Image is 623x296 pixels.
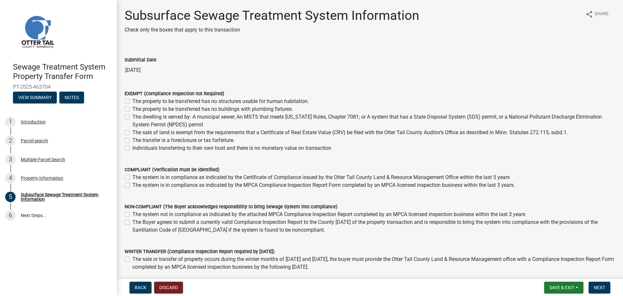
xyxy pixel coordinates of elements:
[594,285,605,290] span: Next
[5,192,16,202] div: 5
[125,250,275,254] label: WINTER TRANSFER (Compliance Inspection Report required by [DATE])
[13,62,112,81] h4: Sewage Treatment System Property Transfer Form
[125,26,419,34] p: Check only the boxes that apply to this transaction
[132,136,235,144] label: The transfer is a foreclosure or tax forfeiture.
[125,92,224,96] label: EXEMPT (Compliance Inspection not Required)
[5,117,16,127] div: 1
[132,97,309,105] label: The property to be transferred has no structures usable for human habitation.
[59,95,84,100] wm-modal-confirm: Notes
[5,154,16,165] div: 3
[132,211,525,218] label: The system not in compliance as indicated by the attached MPCA Compliance Inspection Report compl...
[132,218,615,234] label: The Buyer agrees to submit a currently valid Compliance Inspection Report to the County [DATE] of...
[589,282,610,293] button: Next
[549,285,574,290] span: Save & Exit
[132,255,615,271] label: The sale or transfer of property occurs during the winter months of [DATE] and [DATE], the buyer ...
[125,8,419,23] h1: Subsurface Sewage Treatment System Information
[125,168,219,172] label: COMPLIANT (Verification must be identified)
[21,138,48,143] div: Parcel search
[21,192,106,201] div: Subsurface Sewage Treatment System Information
[132,113,615,129] label: The dwelling is served by: A municipal sewer; An MSTS that meets [US_STATE] Rules, Chapter 7081; ...
[544,282,583,293] button: Save & Exit
[5,135,16,146] div: 2
[59,92,84,103] button: Notes
[13,95,57,100] wm-modal-confirm: Summary
[13,92,57,103] button: View Summary
[132,144,331,152] label: Individuals transferring to their own trust and there is no monetary value on transaction
[5,210,16,221] div: 6
[21,120,46,124] div: Introduction
[132,181,515,189] label: The system is in compliance as indicated by the MPCA Compliance Inspection Report Form completed ...
[132,105,293,113] label: The property to be transferred has no buildings with plumbing fixtures.
[135,285,146,290] span: Back
[21,176,63,180] div: Property Information
[129,282,152,293] button: Back
[5,173,16,183] div: 4
[132,129,568,136] label: The sale of land is exempt from the requirements that a Certificate of Real Estate Value (CRV) be...
[594,10,609,18] span: Share
[125,205,337,209] label: NON-COMPLIANT (The Buyer acknowledges responsibility to bring Sewage System into compliance)
[13,7,62,56] img: Otter Tail County, Minnesota
[132,174,510,181] label: The system is in compliance as indicated by the Certificate of Compliance issued by the Otter Tai...
[125,58,156,62] label: Submittal Date
[154,282,183,293] button: Discard
[585,10,593,18] i: share
[580,8,614,20] button: shareShare
[21,157,65,162] div: Multiple Parcel Search
[13,84,104,90] span: PT-2025-463704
